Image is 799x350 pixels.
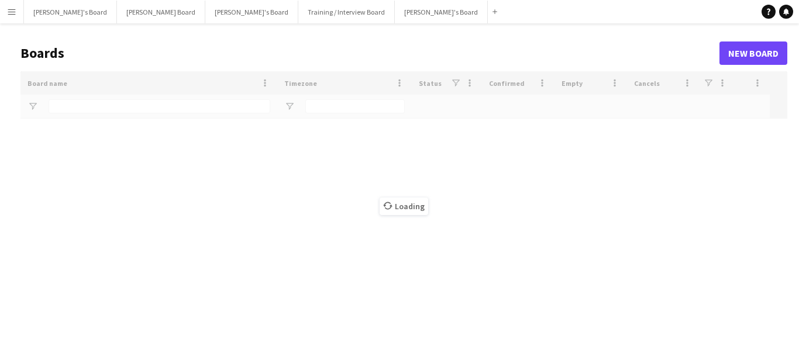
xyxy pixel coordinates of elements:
span: Loading [380,197,428,215]
button: [PERSON_NAME]'s Board [24,1,117,23]
h1: Boards [20,44,719,62]
button: [PERSON_NAME]'s Board [205,1,298,23]
button: [PERSON_NAME]'s Board [395,1,488,23]
button: Training / Interview Board [298,1,395,23]
button: [PERSON_NAME] Board [117,1,205,23]
a: New Board [719,41,787,65]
